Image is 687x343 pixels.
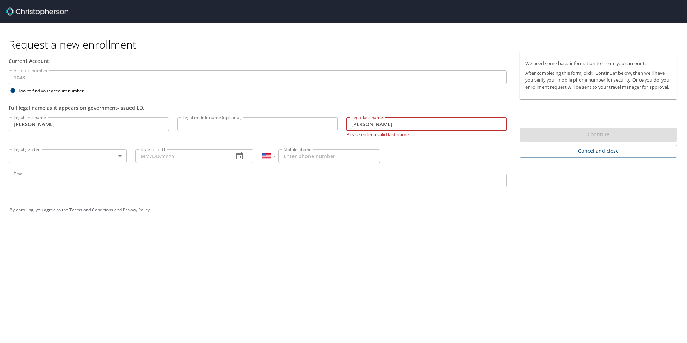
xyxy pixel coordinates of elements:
div: Full legal name as it appears on government-issued I.D. [9,104,507,111]
a: Privacy Policy [123,207,150,213]
p: We need some basic information to create your account. [525,60,671,67]
h1: Request a new enrollment [9,37,683,51]
button: Cancel and close [520,145,677,158]
span: Cancel and close [525,147,671,156]
input: Enter phone number [278,149,380,163]
div: ​ [9,149,127,163]
input: MM/DD/YYYY [135,149,229,163]
img: cbt logo [6,7,68,16]
p: Please enter a valid last name [346,131,507,138]
div: By enrolling, you agree to the and . [10,201,677,219]
div: How to find your account number [9,86,98,95]
a: Terms and Conditions [69,207,113,213]
p: After completing this form, click "Continue" below, then we'll have you verify your mobile phone ... [525,70,671,91]
div: Current Account [9,57,507,65]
